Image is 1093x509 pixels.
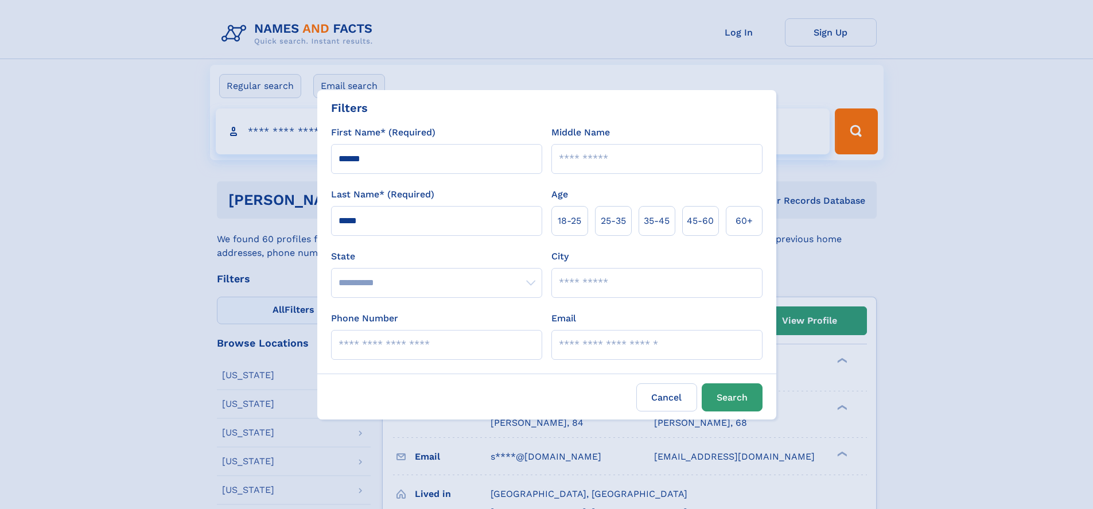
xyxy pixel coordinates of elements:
label: Middle Name [551,126,610,139]
label: Last Name* (Required) [331,188,434,201]
span: 35‑45 [644,214,670,228]
span: 25‑35 [601,214,626,228]
label: First Name* (Required) [331,126,435,139]
label: Phone Number [331,312,398,325]
label: Cancel [636,383,697,411]
label: Email [551,312,576,325]
label: State [331,250,542,263]
span: 18‑25 [558,214,581,228]
button: Search [702,383,763,411]
label: City [551,250,569,263]
span: 60+ [736,214,753,228]
div: Filters [331,99,368,116]
span: 45‑60 [687,214,714,228]
label: Age [551,188,568,201]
